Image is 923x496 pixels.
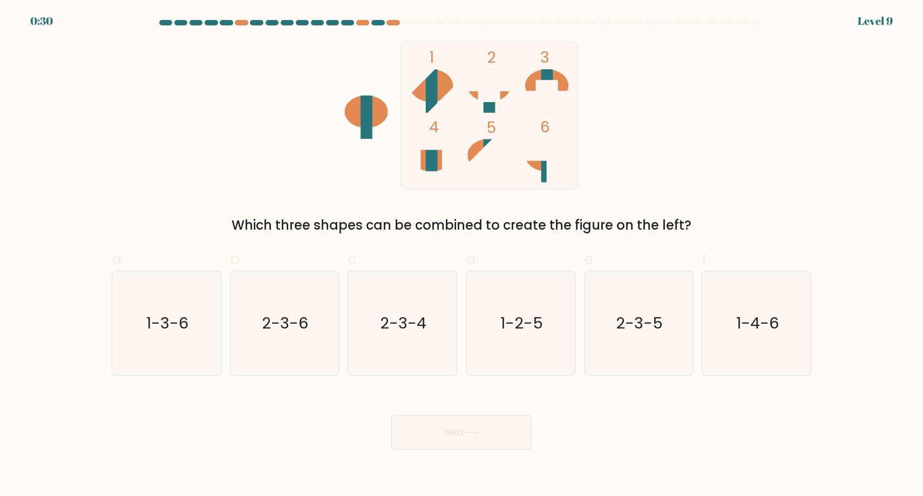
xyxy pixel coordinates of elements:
div: Which three shapes can be combined to create the figure on the left? [118,216,805,235]
span: e. [584,249,596,270]
text: 2-3-4 [381,312,427,334]
tspan: 4 [429,117,439,138]
tspan: 6 [541,117,551,138]
span: f. [702,249,709,270]
span: d. [466,249,479,270]
text: 2-3-5 [616,312,663,334]
div: Level 9 [858,13,893,29]
span: a. [112,249,125,270]
span: b. [230,249,243,270]
tspan: 1 [429,46,434,68]
text: 1-2-5 [500,312,543,334]
text: 1-3-6 [146,312,188,334]
tspan: 5 [487,117,497,138]
text: 1-4-6 [736,312,779,334]
span: c. [348,249,359,270]
text: 2-3-6 [262,312,309,334]
div: 0:30 [30,13,53,29]
tspan: 2 [487,46,496,68]
tspan: 3 [541,46,550,68]
button: Next [391,415,532,450]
